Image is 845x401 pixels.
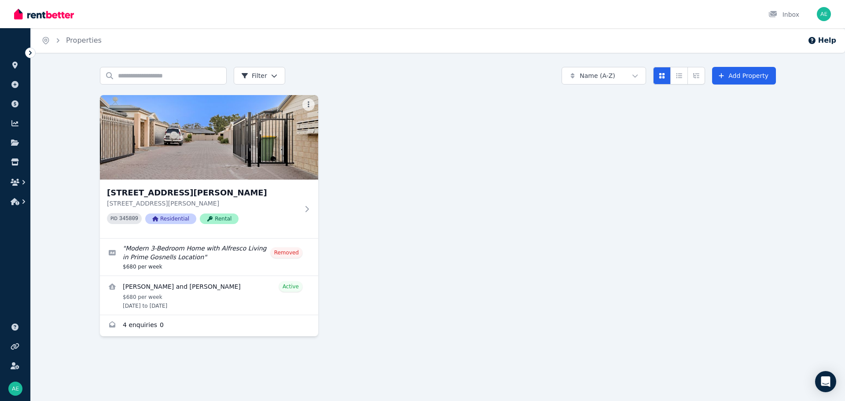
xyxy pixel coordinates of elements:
[670,67,688,85] button: Compact list view
[110,216,118,221] small: PID
[580,71,615,80] span: Name (A-Z)
[100,239,318,276] a: Edit listing: Modern 3-Bedroom Home with Alfresco Living in Prime Gosnells Location
[107,187,299,199] h3: [STREET_ADDRESS][PERSON_NAME]
[653,67,705,85] div: View options
[100,276,318,315] a: View details for Mary Catherine Braza and Danilo Boncalon
[100,95,318,238] a: 4/11 Redmond Road, Gosnells[STREET_ADDRESS][PERSON_NAME][STREET_ADDRESS][PERSON_NAME]PID 345809Re...
[241,71,267,80] span: Filter
[768,10,799,19] div: Inbox
[107,199,299,208] p: [STREET_ADDRESS][PERSON_NAME]
[7,48,35,55] span: ORGANISE
[119,216,138,222] code: 345809
[200,213,239,224] span: Rental
[14,7,74,21] img: RentBetter
[653,67,671,85] button: Card view
[100,95,318,180] img: 4/11 Redmond Road, Gosnells
[8,382,22,396] img: Akabom Enebong
[302,99,315,111] button: More options
[66,36,102,44] a: Properties
[712,67,776,85] a: Add Property
[234,67,285,85] button: Filter
[31,28,112,53] nav: Breadcrumb
[100,315,318,336] a: Enquiries for 4/11 Redmond Road, Gosnells
[815,371,836,392] div: Open Intercom Messenger
[687,67,705,85] button: Expanded list view
[808,35,836,46] button: Help
[562,67,646,85] button: Name (A-Z)
[145,213,196,224] span: Residential
[817,7,831,21] img: Akabom Enebong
